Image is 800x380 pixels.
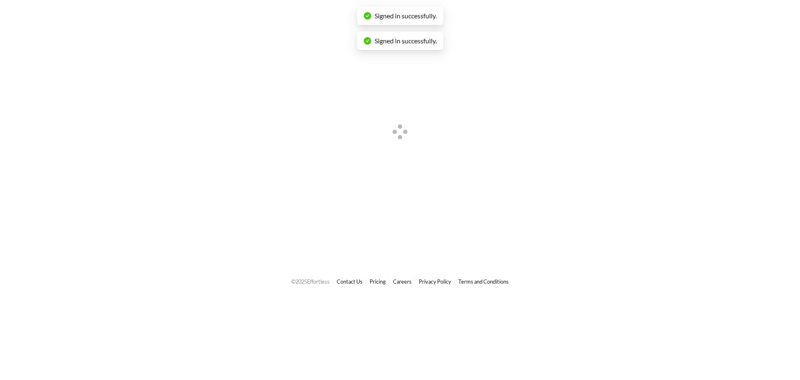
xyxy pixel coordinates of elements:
[375,37,437,45] span: Signed in successfully.
[364,12,371,20] span: check-circle
[375,12,437,20] span: Signed in successfully.
[364,37,371,45] span: check-circle
[370,278,386,285] a: Pricing
[337,278,362,285] a: Contact Us
[291,278,330,285] span: © 2025 Effortless
[419,278,451,285] a: Privacy Policy
[458,278,509,285] a: Terms and Conditions
[393,278,412,285] a: Careers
